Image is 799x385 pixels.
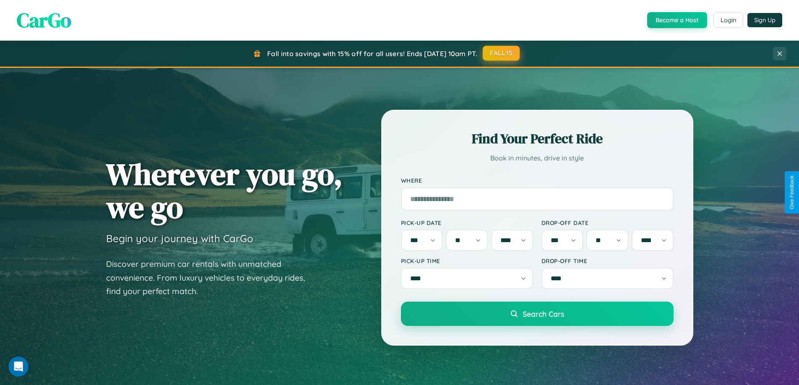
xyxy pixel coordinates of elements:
label: Where [401,177,674,184]
iframe: Intercom live chat [8,357,29,377]
div: Give Feedback [789,176,795,209]
button: Become a Host [647,12,707,28]
label: Pick-up Date [401,219,533,226]
label: Pick-up Time [401,257,533,264]
button: FALL15 [483,46,520,61]
p: Discover premium car rentals with unmatched convenience. From luxury vehicles to everyday rides, ... [106,257,316,298]
h2: Find Your Perfect Ride [401,129,674,148]
h1: Wherever you go, we go [106,158,343,224]
p: Book in minutes, drive in style [401,152,674,164]
button: Sign Up [747,13,782,27]
label: Drop-off Date [541,219,674,226]
h3: Begin your journey with CarGo [106,232,253,245]
span: CarGo [17,6,71,34]
button: Login [713,13,743,28]
span: Search Cars [523,309,564,318]
span: Fall into savings with 15% off for all users! Ends [DATE] 10am PT. [267,49,477,58]
label: Drop-off Time [541,257,674,264]
button: Search Cars [401,302,674,326]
